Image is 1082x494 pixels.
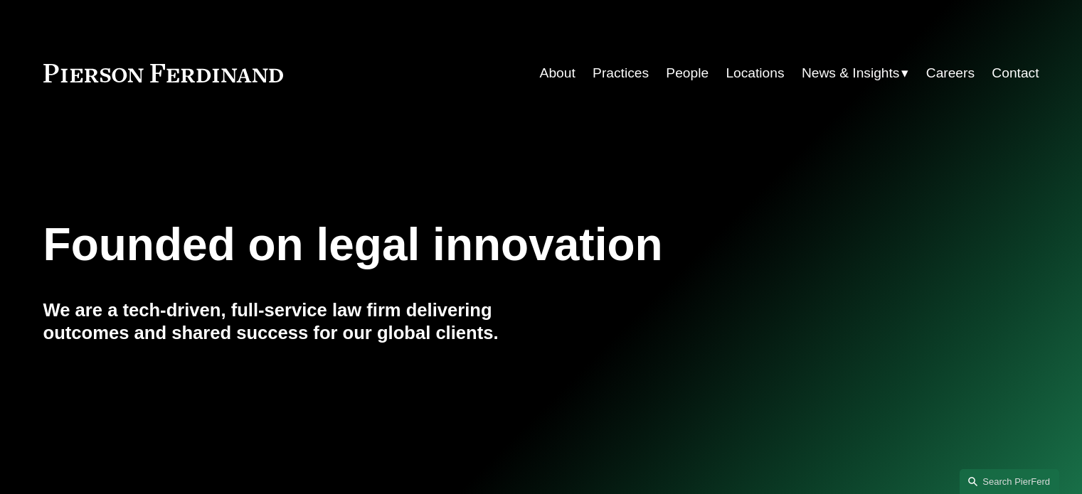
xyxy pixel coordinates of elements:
a: People [666,60,709,87]
a: Practices [593,60,649,87]
a: Contact [992,60,1039,87]
h1: Founded on legal innovation [43,219,874,271]
a: Search this site [960,469,1059,494]
a: About [540,60,576,87]
a: Careers [926,60,975,87]
span: News & Insights [802,61,900,86]
h4: We are a tech-driven, full-service law firm delivering outcomes and shared success for our global... [43,299,541,345]
a: folder dropdown [802,60,909,87]
a: Locations [726,60,784,87]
